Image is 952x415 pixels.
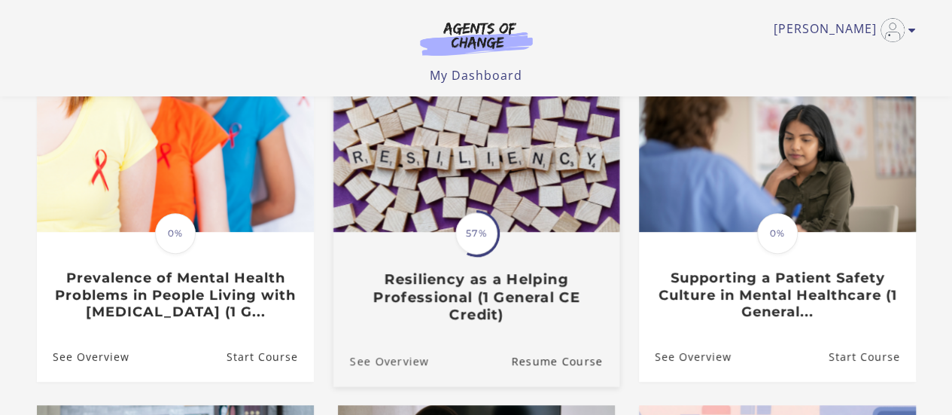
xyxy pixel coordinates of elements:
[226,332,313,381] a: Prevalence of Mental Health Problems in People Living with HIV (1 G...: Resume Course
[655,270,899,321] h3: Supporting a Patient Safety Culture in Mental Healthcare (1 General...
[828,332,915,381] a: Supporting a Patient Safety Culture in Mental Healthcare (1 General...: Resume Course
[404,21,549,56] img: Agents of Change Logo
[511,335,619,386] a: Resiliency as a Helping Professional (1 General CE Credit): Resume Course
[37,332,129,381] a: Prevalence of Mental Health Problems in People Living with HIV (1 G...: See Overview
[757,213,798,254] span: 0%
[639,332,731,381] a: Supporting a Patient Safety Culture in Mental Healthcare (1 General...: See Overview
[155,213,196,254] span: 0%
[774,18,908,42] a: Toggle menu
[53,270,297,321] h3: Prevalence of Mental Health Problems in People Living with [MEDICAL_DATA] (1 G...
[349,270,602,323] h3: Resiliency as a Helping Professional (1 General CE Credit)
[430,67,522,84] a: My Dashboard
[455,212,497,255] span: 57%
[333,335,428,386] a: Resiliency as a Helping Professional (1 General CE Credit): See Overview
